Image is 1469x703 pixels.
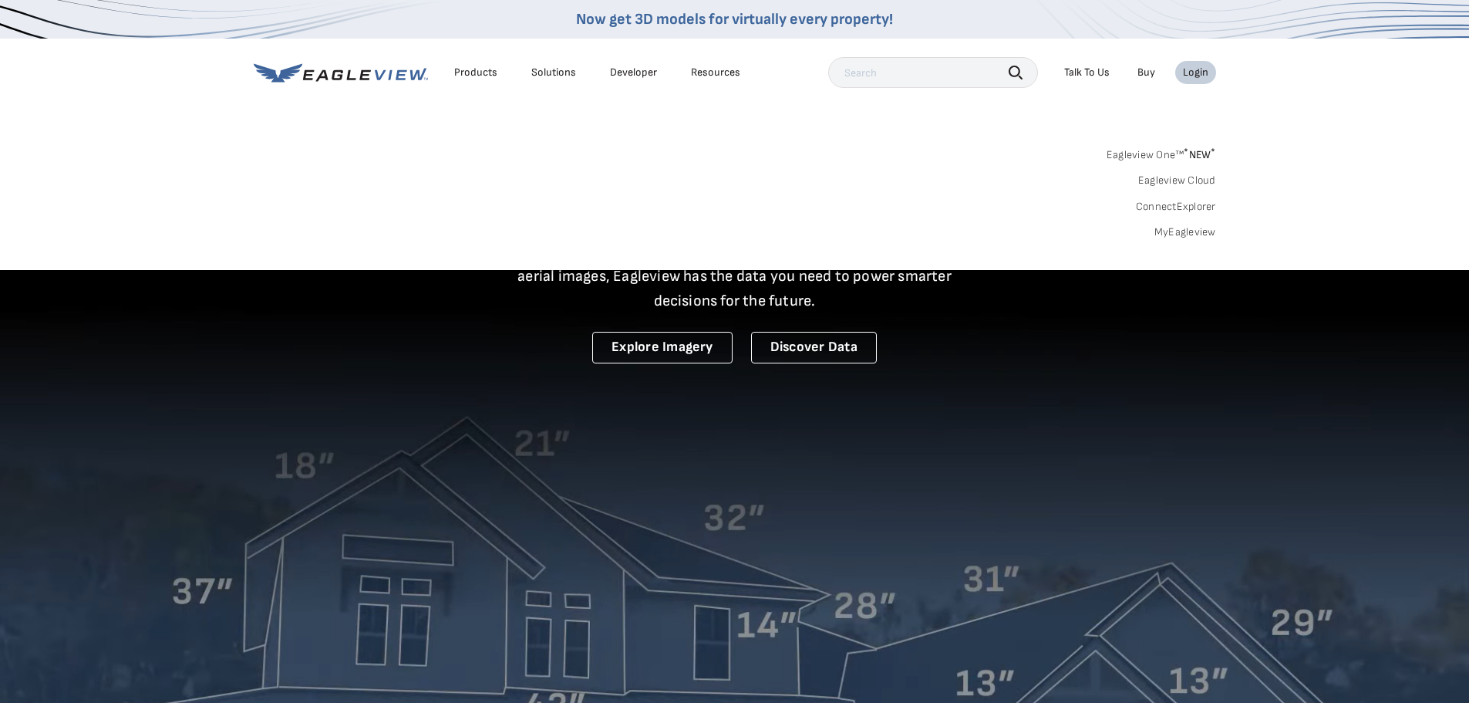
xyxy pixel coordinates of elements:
[828,57,1038,88] input: Search
[499,239,971,313] p: A new era starts here. Built on more than 3.5 billion high-resolution aerial images, Eagleview ha...
[691,66,740,79] div: Resources
[531,66,576,79] div: Solutions
[1136,200,1216,214] a: ConnectExplorer
[592,332,733,363] a: Explore Imagery
[610,66,657,79] a: Developer
[1064,66,1110,79] div: Talk To Us
[1154,225,1216,239] a: MyEagleview
[1137,66,1155,79] a: Buy
[1107,144,1216,161] a: Eagleview One™*NEW*
[1184,148,1215,161] span: NEW
[576,10,893,29] a: Now get 3D models for virtually every property!
[1183,66,1208,79] div: Login
[454,66,497,79] div: Products
[1138,174,1216,188] a: Eagleview Cloud
[751,332,877,363] a: Discover Data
